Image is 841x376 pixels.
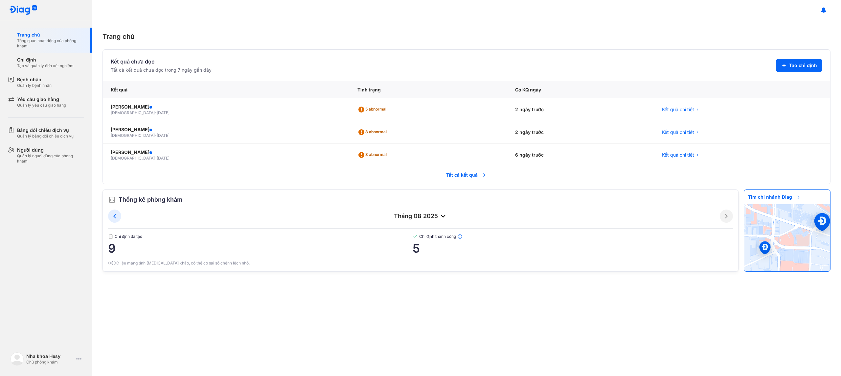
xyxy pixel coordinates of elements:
[155,110,157,115] span: -
[413,234,418,239] img: checked-green.01cc79e0.svg
[17,147,84,153] div: Người dùng
[121,212,720,220] div: tháng 08 2025
[17,38,84,49] div: Tổng quan hoạt động của phòng khám
[26,360,74,365] div: Chủ phòng khám
[108,234,413,239] span: Chỉ định đã tạo
[111,67,212,73] div: Tất cả kết quả chưa đọc trong 7 ngày gần đây
[157,156,170,161] span: [DATE]
[111,104,342,110] div: [PERSON_NAME]
[357,127,389,138] div: 8 abnormal
[17,103,66,108] div: Quản lý yêu cầu giao hàng
[507,144,654,166] div: 6 ngày trước
[102,32,830,41] div: Trang chủ
[17,32,84,38] div: Trang chủ
[17,76,52,83] div: Bệnh nhân
[111,126,342,133] div: [PERSON_NAME]
[17,63,74,68] div: Tạo và quản lý đơn xét nghiệm
[413,234,733,239] span: Chỉ định thành công
[26,353,74,360] div: Nha khoa Hesy
[155,133,157,138] span: -
[108,242,413,255] span: 9
[11,352,24,365] img: logo
[17,134,74,139] div: Quản lý bảng đối chiếu dịch vụ
[17,96,66,103] div: Yêu cầu giao hàng
[413,242,733,255] span: 5
[776,59,822,72] button: Tạo chỉ định
[662,129,694,136] span: Kết quả chi tiết
[108,196,116,204] img: order.5a6da16c.svg
[157,133,170,138] span: [DATE]
[17,57,74,63] div: Chỉ định
[457,234,463,239] img: info.7e716105.svg
[108,260,733,266] div: (*)Dữ liệu mang tính [MEDICAL_DATA] khảo, có thể có sai số chênh lệch nhỏ.
[442,168,491,182] span: Tất cả kết quả
[111,58,212,65] div: Kết quả chưa đọc
[9,5,37,15] img: logo
[119,195,182,204] span: Thống kê phòng khám
[103,81,350,98] div: Kết quả
[350,81,507,98] div: Tình trạng
[789,62,817,69] span: Tạo chỉ định
[744,190,805,204] span: Tìm chi nhánh Diag
[111,149,342,156] div: [PERSON_NAME]
[111,133,155,138] span: [DEMOGRAPHIC_DATA]
[111,156,155,161] span: [DEMOGRAPHIC_DATA]
[662,152,694,158] span: Kết quả chi tiết
[111,110,155,115] span: [DEMOGRAPHIC_DATA]
[157,110,170,115] span: [DATE]
[662,106,694,113] span: Kết quả chi tiết
[357,104,389,115] div: 5 abnormal
[17,83,52,88] div: Quản lý bệnh nhân
[357,150,389,160] div: 3 abnormal
[507,121,654,144] div: 2 ngày trước
[108,234,113,239] img: document.50c4cfd0.svg
[507,81,654,98] div: Có KQ ngày
[17,127,74,134] div: Bảng đối chiếu dịch vụ
[155,156,157,161] span: -
[507,98,654,121] div: 2 ngày trước
[17,153,84,164] div: Quản lý người dùng của phòng khám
